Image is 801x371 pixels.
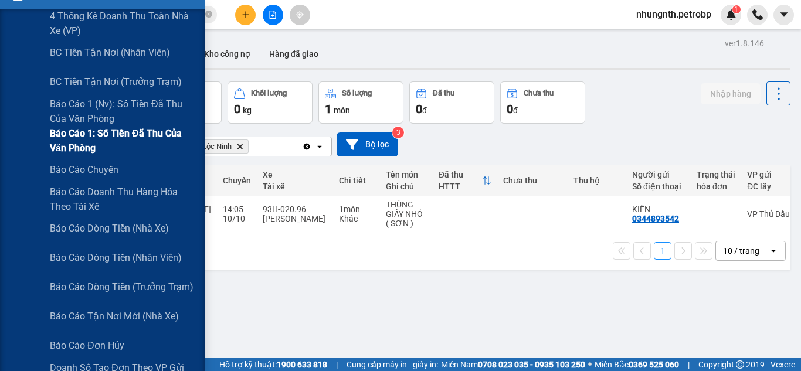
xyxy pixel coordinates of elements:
[223,214,251,223] div: 10/10
[236,143,243,150] svg: Delete
[50,9,196,38] span: 4 Thống kê doanh thu toàn nhà xe (VP)
[386,170,427,179] div: Tên món
[697,182,735,191] div: hóa đơn
[277,360,327,369] strong: 1900 633 818
[10,10,83,38] div: VP Lộc Ninh
[50,126,196,155] span: Báo cáo 1: Số tiền đã thu của văn phòng
[50,185,196,214] span: Báo cáo doanh thu hàng hóa theo tài xế
[50,74,182,89] span: BC tiền tận nơi (trưởng trạm)
[503,176,562,185] div: Chưa thu
[50,97,196,126] span: Báo cáo 1 (nv): Số tiền đã thu của văn phòng
[263,205,327,214] div: 93H-020.96
[478,360,585,369] strong: 0708 023 035 - 0935 103 250
[205,11,212,18] span: close-circle
[336,358,338,371] span: |
[433,165,497,196] th: Toggle SortBy
[50,221,169,236] span: Báo cáo dòng tiền (nhà xe)
[439,182,482,191] div: HTTT
[654,242,671,260] button: 1
[701,83,761,104] button: Nhập hàng
[251,89,287,97] div: Khối lượng
[734,5,738,13] span: 1
[386,182,427,191] div: Ghi chú
[588,362,592,367] span: ⚪️
[50,250,182,265] span: Báo cáo dòng tiền (nhân viên)
[347,358,438,371] span: Cung cấp máy in - giấy in:
[296,11,304,19] span: aim
[263,214,327,223] div: [PERSON_NAME]
[9,76,85,90] div: 30.000
[219,358,327,371] span: Hỗ trợ kỹ thuật:
[513,105,518,115] span: đ
[10,11,28,23] span: Gửi:
[91,11,120,23] span: Nhận:
[392,127,404,138] sup: 3
[223,176,251,185] div: Chuyến
[632,182,685,191] div: Số điện thoại
[339,205,374,214] div: 1 món
[260,40,328,68] button: Hàng đã giao
[627,7,721,22] span: nhungnth.petrobp
[416,102,422,116] span: 0
[242,11,250,19] span: plus
[500,81,585,124] button: Chưa thu0đ
[779,9,789,20] span: caret-down
[50,45,170,60] span: BC tiền tận nơi (nhân viên)
[302,142,311,151] svg: Clear all
[228,81,313,124] button: Khối lượng0kg
[195,40,260,68] button: Kho công nợ
[752,9,763,20] img: phone-icon
[334,105,350,115] span: món
[409,81,494,124] button: Đã thu0đ
[524,89,554,97] div: Chưa thu
[732,5,741,13] sup: 1
[235,5,256,25] button: plus
[205,9,212,21] span: close-circle
[50,309,179,324] span: Báo cáo tận nơi mới (nhà xe)
[632,214,679,223] div: 0344893542
[439,170,482,179] div: Đã thu
[422,105,427,115] span: đ
[290,5,310,25] button: aim
[9,77,27,89] span: CR :
[50,162,118,177] span: Báo cáo chuyến
[632,205,685,214] div: KIÊN
[186,139,249,154] span: VP Lộc Ninh, close by backspace
[769,246,778,256] svg: open
[191,142,232,151] span: VP Lộc Ninh
[736,360,744,369] span: copyright
[91,10,171,38] div: VP Chơn Thành
[342,89,372,97] div: Số lượng
[773,5,794,25] button: caret-down
[337,132,398,156] button: Bộ lọc
[10,38,83,52] div: THIÊN
[269,11,277,19] span: file-add
[595,358,679,371] span: Miền Bắc
[688,358,690,371] span: |
[91,38,171,52] div: TÁM QUANG
[723,245,759,257] div: 10 / trang
[339,214,374,223] div: Khác
[697,170,735,179] div: Trạng thái
[50,338,124,353] span: Báo cáo đơn hủy
[263,170,327,179] div: Xe
[573,176,620,185] div: Thu hộ
[339,176,374,185] div: Chi tiết
[243,105,252,115] span: kg
[315,142,324,151] svg: open
[263,5,283,25] button: file-add
[318,81,403,124] button: Số lượng1món
[234,102,240,116] span: 0
[263,182,327,191] div: Tài xế
[441,358,585,371] span: Miền Nam
[507,102,513,116] span: 0
[632,170,685,179] div: Người gửi
[725,37,764,50] div: ver 1.8.146
[50,280,194,294] span: Báo cáo dòng tiền (trưởng trạm)
[325,102,331,116] span: 1
[223,205,251,214] div: 14:05
[726,9,736,20] img: icon-new-feature
[386,200,427,228] div: THÙNG GIẤY NHỎ ( SƠN )
[251,141,252,152] input: Selected VP Lộc Ninh.
[433,89,454,97] div: Đã thu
